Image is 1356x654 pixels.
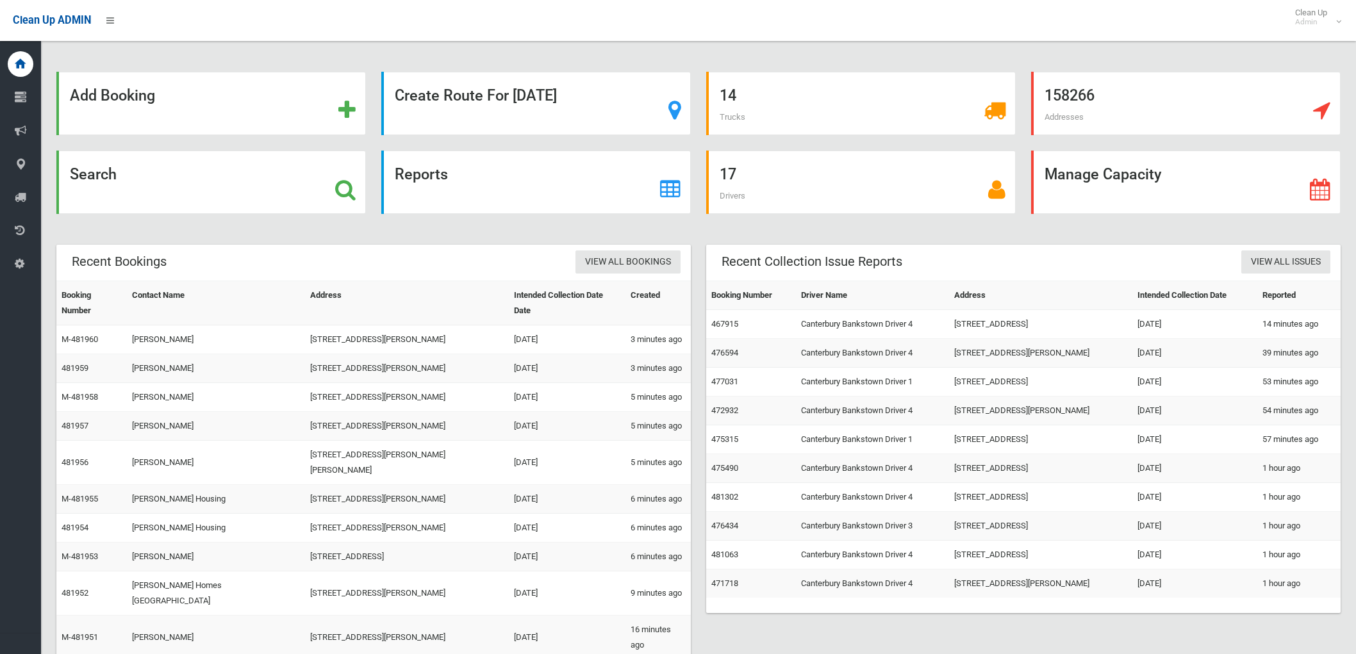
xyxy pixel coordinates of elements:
td: [STREET_ADDRESS][PERSON_NAME] [305,412,509,441]
span: Trucks [720,112,745,122]
td: [DATE] [509,514,625,543]
td: [STREET_ADDRESS][PERSON_NAME] [949,569,1132,598]
td: [STREET_ADDRESS][PERSON_NAME] [305,571,509,616]
td: [STREET_ADDRESS] [949,454,1132,483]
strong: Create Route For [DATE] [395,86,557,104]
td: Canterbury Bankstown Driver 1 [796,368,949,396]
a: M-481960 [62,334,98,344]
td: [PERSON_NAME] [127,412,305,441]
td: [PERSON_NAME] Homes [GEOGRAPHIC_DATA] [127,571,305,616]
a: 476594 [711,348,738,357]
td: [DATE] [509,441,625,485]
td: 6 minutes ago [625,485,691,514]
a: 481959 [62,363,88,373]
td: 6 minutes ago [625,514,691,543]
th: Intended Collection Date [1132,281,1257,310]
td: [DATE] [509,571,625,616]
strong: Manage Capacity [1045,165,1161,183]
a: View All Bookings [575,250,681,274]
td: 1 hour ago [1257,569,1341,598]
th: Booking Number [706,281,796,310]
td: [DATE] [1132,483,1257,512]
strong: Reports [395,165,448,183]
td: 3 minutes ago [625,354,691,383]
td: [STREET_ADDRESS][PERSON_NAME] [305,325,509,354]
td: [DATE] [1132,396,1257,425]
a: Add Booking [56,72,366,135]
td: 6 minutes ago [625,543,691,571]
td: [STREET_ADDRESS] [949,368,1132,396]
td: 5 minutes ago [625,412,691,441]
span: Clean Up [1289,8,1340,27]
td: [DATE] [1132,310,1257,339]
td: 1 hour ago [1257,541,1341,569]
a: 481952 [62,588,88,598]
td: [PERSON_NAME] [127,325,305,354]
td: [STREET_ADDRESS] [949,541,1132,569]
td: 53 minutes ago [1257,368,1341,396]
a: 481302 [711,492,738,502]
a: 17 Drivers [706,151,1016,214]
a: 467915 [711,319,738,329]
td: [PERSON_NAME] [127,383,305,412]
span: Clean Up ADMIN [13,14,91,26]
strong: 158266 [1045,86,1095,104]
a: 475315 [711,434,738,444]
th: Contact Name [127,281,305,325]
header: Recent Bookings [56,249,182,274]
td: 54 minutes ago [1257,396,1341,425]
td: [DATE] [509,485,625,514]
th: Address [949,281,1132,310]
td: [PERSON_NAME] Housing [127,514,305,543]
a: 471718 [711,578,738,588]
header: Recent Collection Issue Reports [706,249,918,274]
td: [DATE] [509,325,625,354]
th: Reported [1257,281,1341,310]
a: 481063 [711,550,738,559]
td: 1 hour ago [1257,454,1341,483]
a: View All Issues [1241,250,1330,274]
td: 5 minutes ago [625,383,691,412]
td: [PERSON_NAME] [127,543,305,571]
th: Intended Collection Date Date [509,281,625,325]
a: 477031 [711,377,738,386]
td: 3 minutes ago [625,325,691,354]
td: [DATE] [1132,512,1257,541]
a: 158266 Addresses [1031,72,1341,135]
td: [DATE] [509,543,625,571]
a: M-481955 [62,494,98,503]
a: 481957 [62,421,88,430]
a: 481954 [62,523,88,532]
td: 39 minutes ago [1257,339,1341,368]
td: Canterbury Bankstown Driver 4 [796,483,949,512]
td: 1 hour ago [1257,483,1341,512]
td: Canterbury Bankstown Driver 4 [796,569,949,598]
a: Search [56,151,366,214]
td: [PERSON_NAME] [127,441,305,485]
td: [STREET_ADDRESS][PERSON_NAME] [305,354,509,383]
strong: 14 [720,86,736,104]
td: [STREET_ADDRESS][PERSON_NAME] [305,514,509,543]
td: Canterbury Bankstown Driver 4 [796,541,949,569]
td: Canterbury Bankstown Driver 3 [796,512,949,541]
strong: 17 [720,165,736,183]
th: Address [305,281,509,325]
td: 14 minutes ago [1257,310,1341,339]
a: 14 Trucks [706,72,1016,135]
a: 472932 [711,405,738,415]
strong: Add Booking [70,86,155,104]
td: [DATE] [509,412,625,441]
td: [STREET_ADDRESS][PERSON_NAME] [305,383,509,412]
td: [STREET_ADDRESS] [305,543,509,571]
span: Addresses [1045,112,1084,122]
a: M-481958 [62,392,98,402]
a: M-481951 [62,632,98,642]
th: Created [625,281,691,325]
td: [STREET_ADDRESS] [949,310,1132,339]
td: [DATE] [1132,425,1257,454]
td: [PERSON_NAME] [127,354,305,383]
a: 481956 [62,457,88,467]
td: Canterbury Bankstown Driver 4 [796,339,949,368]
td: [DATE] [1132,569,1257,598]
td: [DATE] [509,383,625,412]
